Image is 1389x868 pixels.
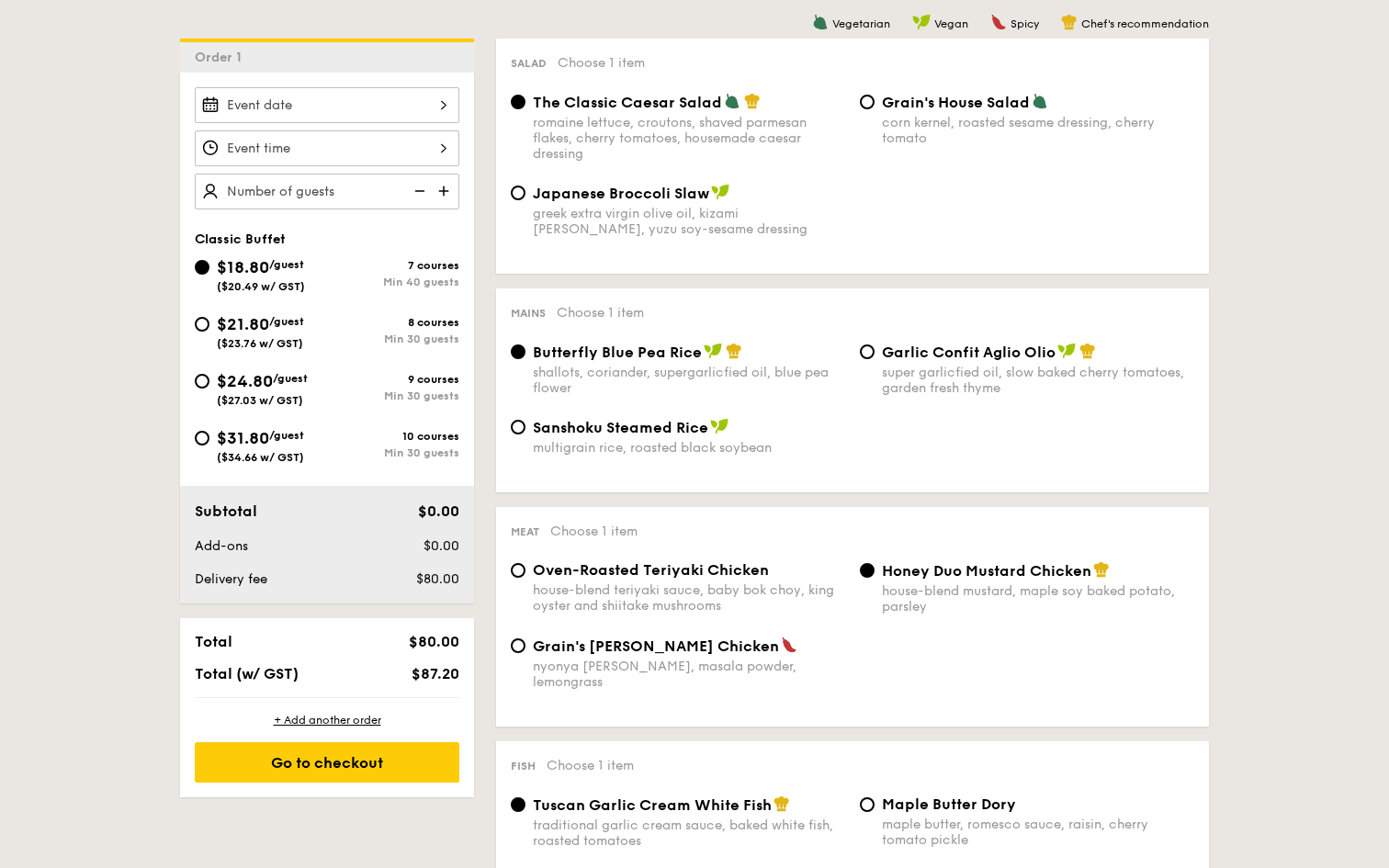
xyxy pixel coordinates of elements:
input: $24.80/guest($27.03 w/ GST)9 coursesMin 30 guests [195,374,209,389]
img: icon-vegan.f8ff3823.svg [704,343,722,359]
div: Min 30 guests [327,333,459,345]
div: 7 courses [327,259,459,272]
span: Grain's [PERSON_NAME] Chicken [533,637,779,655]
span: Mains [511,307,546,320]
span: /guest [269,429,304,442]
img: icon-vegan.f8ff3823.svg [711,184,729,200]
span: Grain's House Salad [882,94,1030,111]
span: Maple Butter Dory [882,795,1016,813]
span: Total (w/ GST) [195,665,299,682]
span: Butterfly Blue Pea Rice [533,344,702,361]
input: Oven-Roasted Teriyaki Chickenhouse-blend teriyaki sauce, baby bok choy, king oyster and shiitake ... [511,563,525,578]
span: Chef's recommendation [1081,17,1209,30]
div: 9 courses [327,373,459,386]
span: ($34.66 w/ GST) [217,451,304,464]
span: Total [195,633,232,650]
img: icon-vegan.f8ff3823.svg [912,14,931,30]
span: Choose 1 item [550,524,638,539]
div: maple butter, romesco sauce, raisin, cherry tomato pickle [882,817,1194,848]
div: multigrain rice, roasted black soybean [533,440,845,456]
div: + Add another order [195,713,459,727]
span: Subtotal [195,502,257,520]
input: The Classic Caesar Saladromaine lettuce, croutons, shaved parmesan flakes, cherry tomatoes, house... [511,95,525,109]
span: Classic Buffet [195,231,286,247]
span: /guest [269,258,304,271]
img: icon-vegetarian.fe4039eb.svg [812,14,829,30]
span: ($27.03 w/ GST) [217,394,303,407]
img: icon-spicy.37a8142b.svg [990,14,1007,30]
input: $31.80/guest($34.66 w/ GST)10 coursesMin 30 guests [195,431,209,445]
span: $0.00 [418,502,459,520]
span: Choose 1 item [547,758,634,773]
div: nyonya [PERSON_NAME], masala powder, lemongrass [533,659,845,690]
span: Spicy [1011,17,1039,30]
img: icon-add.58712e84.svg [432,174,459,209]
div: traditional garlic cream sauce, baked white fish, roasted tomatoes [533,817,845,849]
img: icon-spicy.37a8142b.svg [781,637,797,653]
span: $80.00 [416,571,459,587]
span: Vegan [934,17,968,30]
input: Event date [195,87,459,123]
img: icon-chef-hat.a58ddaea.svg [726,343,742,359]
input: $21.80/guest($23.76 w/ GST)8 coursesMin 30 guests [195,317,209,332]
input: Butterfly Blue Pea Riceshallots, coriander, supergarlicfied oil, blue pea flower [511,344,525,359]
img: icon-reduce.1d2dbef1.svg [404,174,432,209]
span: Garlic Confit Aglio Olio [882,344,1056,361]
input: Number of guests [195,174,459,209]
img: icon-chef-hat.a58ddaea.svg [1061,14,1078,30]
span: $80.00 [409,633,459,650]
span: Oven-Roasted Teriyaki Chicken [533,561,769,579]
input: Japanese Broccoli Slawgreek extra virgin olive oil, kizami [PERSON_NAME], yuzu soy-sesame dressing [511,186,525,200]
input: Event time [195,130,459,166]
span: Tuscan Garlic Cream White Fish [533,796,772,814]
span: /guest [273,372,308,385]
span: Choose 1 item [558,55,645,71]
span: $87.20 [412,665,459,682]
input: Sanshoku Steamed Ricemultigrain rice, roasted black soybean [511,420,525,434]
span: $21.80 [217,314,269,334]
img: icon-vegetarian.fe4039eb.svg [724,93,740,109]
div: Min 40 guests [327,276,459,288]
input: Maple Butter Dorymaple butter, romesco sauce, raisin, cherry tomato pickle [860,797,875,812]
span: Order 1 [195,50,249,65]
div: romaine lettuce, croutons, shaved parmesan flakes, cherry tomatoes, housemade caesar dressing [533,115,845,162]
span: Meat [511,525,539,538]
div: shallots, coriander, supergarlicfied oil, blue pea flower [533,365,845,396]
input: Garlic Confit Aglio Oliosuper garlicfied oil, slow baked cherry tomatoes, garden fresh thyme [860,344,875,359]
div: 8 courses [327,316,459,329]
span: Sanshoku Steamed Rice [533,419,708,436]
div: house-blend mustard, maple soy baked potato, parsley [882,583,1194,614]
span: Vegetarian [832,17,890,30]
img: icon-chef-hat.a58ddaea.svg [1093,561,1110,578]
div: Min 30 guests [327,446,459,459]
input: Grain's [PERSON_NAME] Chickennyonya [PERSON_NAME], masala powder, lemongrass [511,638,525,653]
span: Salad [511,57,547,70]
span: $0.00 [423,538,459,554]
span: Delivery fee [195,571,267,587]
img: icon-chef-hat.a58ddaea.svg [744,93,761,109]
div: corn kernel, roasted sesame dressing, cherry tomato [882,115,1194,146]
span: Honey Duo Mustard Chicken [882,562,1091,580]
div: 10 courses [327,430,459,443]
div: super garlicfied oil, slow baked cherry tomatoes, garden fresh thyme [882,365,1194,396]
img: icon-vegetarian.fe4039eb.svg [1032,93,1048,109]
span: ($23.76 w/ GST) [217,337,303,350]
span: /guest [269,315,304,328]
img: icon-vegan.f8ff3823.svg [710,418,728,434]
span: Japanese Broccoli Slaw [533,185,709,202]
div: Min 30 guests [327,389,459,402]
span: $24.80 [217,371,273,391]
span: $31.80 [217,428,269,448]
span: ($20.49 w/ GST) [217,280,305,293]
input: Grain's House Saladcorn kernel, roasted sesame dressing, cherry tomato [860,95,875,109]
img: icon-chef-hat.a58ddaea.svg [1079,343,1096,359]
div: Go to checkout [195,742,459,783]
input: $18.80/guest($20.49 w/ GST)7 coursesMin 40 guests [195,260,209,275]
div: greek extra virgin olive oil, kizami [PERSON_NAME], yuzu soy-sesame dressing [533,206,845,237]
div: house-blend teriyaki sauce, baby bok choy, king oyster and shiitake mushrooms [533,582,845,614]
span: $18.80 [217,257,269,277]
span: The Classic Caesar Salad [533,94,722,111]
input: Honey Duo Mustard Chickenhouse-blend mustard, maple soy baked potato, parsley [860,563,875,578]
input: Tuscan Garlic Cream White Fishtraditional garlic cream sauce, baked white fish, roasted tomatoes [511,797,525,812]
img: icon-chef-hat.a58ddaea.svg [774,795,790,812]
